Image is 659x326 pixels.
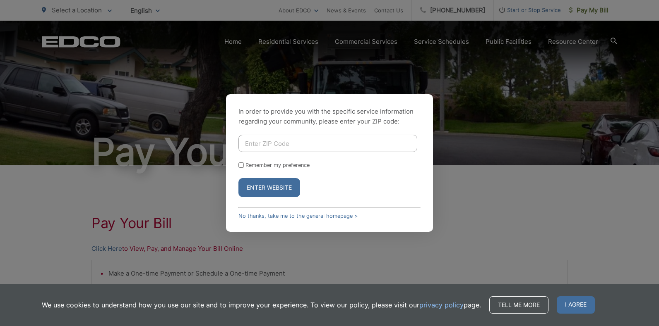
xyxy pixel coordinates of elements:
[489,296,548,314] a: Tell me more
[557,296,595,314] span: I agree
[42,300,481,310] p: We use cookies to understand how you use our site and to improve your experience. To view our pol...
[238,107,421,126] p: In order to provide you with the specific service information regarding your community, please en...
[238,213,358,219] a: No thanks, take me to the general homepage >
[245,162,310,168] label: Remember my preference
[238,178,300,197] button: Enter Website
[238,135,417,152] input: Enter ZIP Code
[419,300,464,310] a: privacy policy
